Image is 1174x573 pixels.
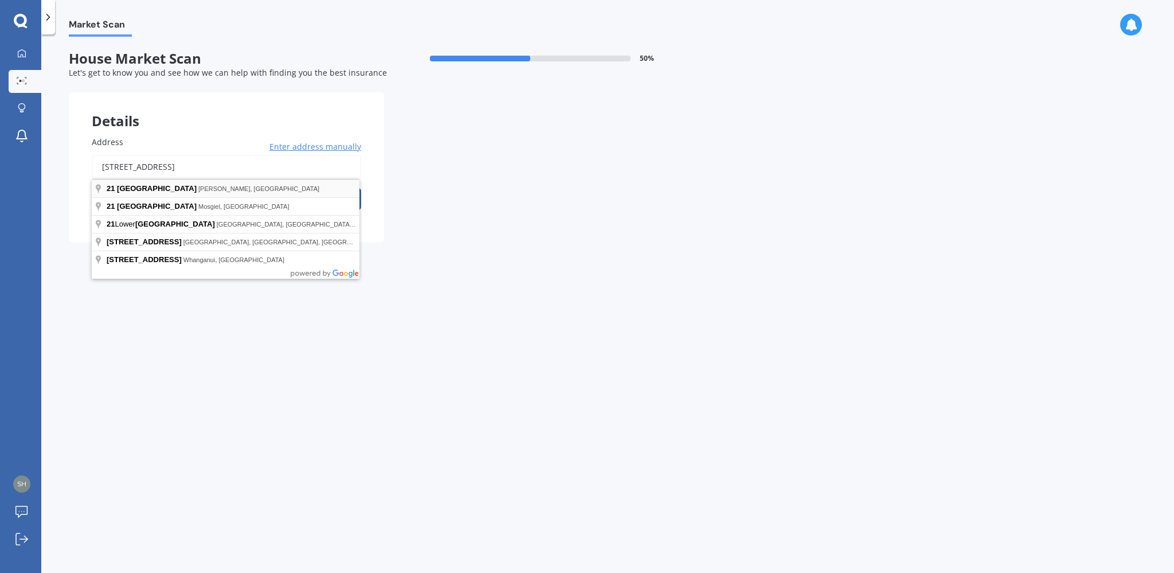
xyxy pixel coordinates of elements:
[198,185,319,192] span: [PERSON_NAME], [GEOGRAPHIC_DATA]
[92,155,361,179] input: Enter address
[107,202,115,211] span: 21
[117,184,197,193] span: [GEOGRAPHIC_DATA]
[198,203,289,210] span: Mosgiel, [GEOGRAPHIC_DATA]
[107,184,115,193] span: 21
[640,54,654,63] span: 50 %
[117,202,197,211] span: [GEOGRAPHIC_DATA]
[183,239,388,245] span: [GEOGRAPHIC_DATA], [GEOGRAPHIC_DATA], [GEOGRAPHIC_DATA]
[69,19,132,34] span: Market Scan
[135,220,215,228] span: [GEOGRAPHIC_DATA]
[269,141,361,153] span: Enter address manually
[69,92,384,127] div: Details
[107,237,182,246] span: [STREET_ADDRESS]
[92,137,123,147] span: Address
[107,220,115,228] span: 21
[107,255,182,264] span: [STREET_ADDRESS]
[217,221,421,228] span: [GEOGRAPHIC_DATA], [GEOGRAPHIC_DATA], [GEOGRAPHIC_DATA]
[183,256,284,263] span: Whanganui, [GEOGRAPHIC_DATA]
[69,67,387,78] span: Let's get to know you and see how we can help with finding you the best insurance
[107,220,217,228] span: Lower
[69,50,384,67] span: House Market Scan
[13,475,30,493] img: 11e87c919f7729d4fa5f5d72d6155010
